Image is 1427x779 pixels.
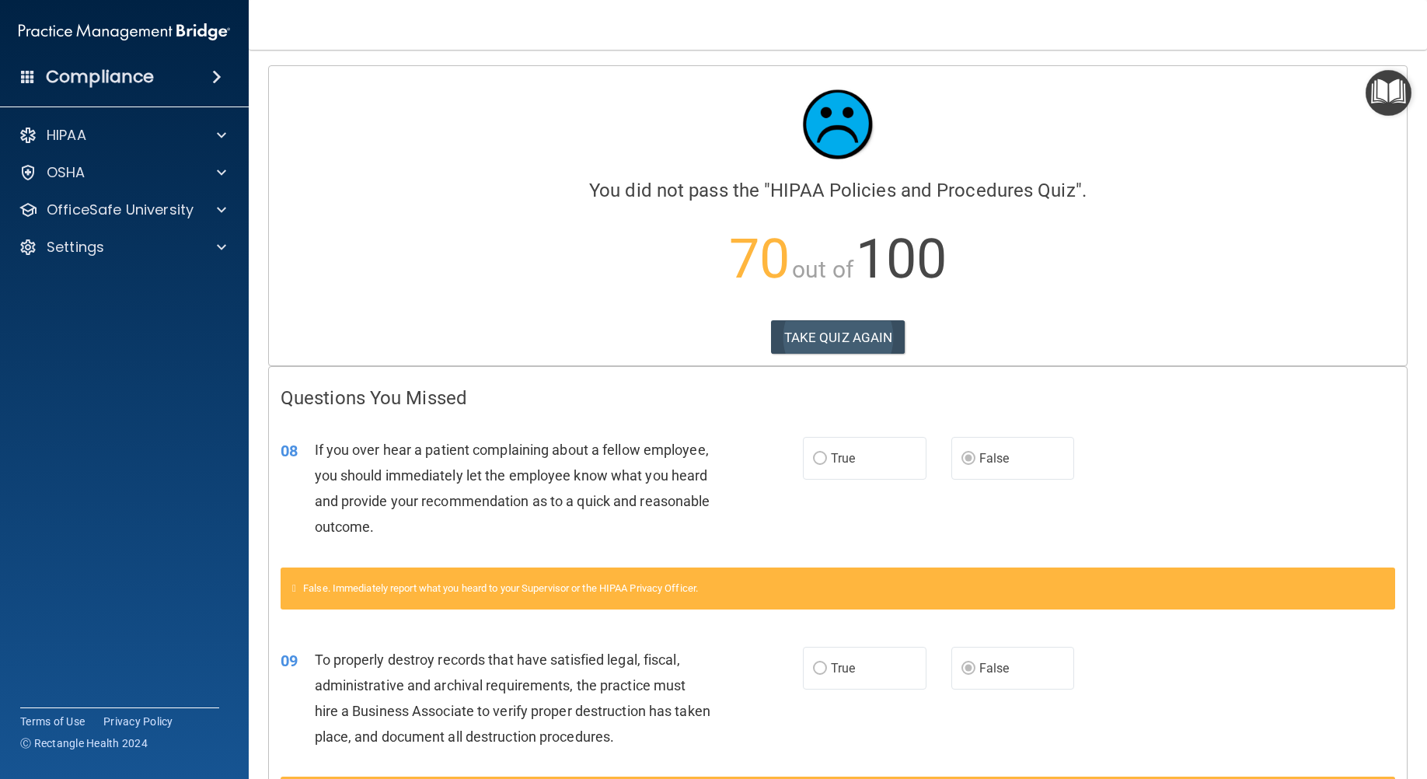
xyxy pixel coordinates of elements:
[770,180,1075,201] span: HIPAA Policies and Procedures Quiz
[813,663,827,675] input: True
[103,714,173,729] a: Privacy Policy
[979,451,1010,466] span: False
[831,661,855,676] span: True
[47,238,104,257] p: Settings
[47,126,86,145] p: HIPAA
[961,663,975,675] input: False
[1366,70,1411,116] button: Open Resource Center
[20,735,148,751] span: Ⓒ Rectangle Health 2024
[315,442,710,536] span: If you over hear a patient complaining about a fellow employee, you should immediately let the em...
[315,651,710,746] span: To properly destroy records that have satisfied legal, fiscal, administrative and archival requir...
[792,256,853,283] span: out of
[281,388,1395,408] h4: Questions You Missed
[47,201,194,219] p: OfficeSafe University
[19,238,226,257] a: Settings
[729,227,790,291] span: 70
[20,714,85,729] a: Terms of Use
[979,661,1010,676] span: False
[831,451,855,466] span: True
[961,453,975,465] input: False
[46,66,154,88] h4: Compliance
[19,201,226,219] a: OfficeSafe University
[19,16,230,47] img: PMB logo
[19,163,226,182] a: OSHA
[281,442,298,460] span: 08
[47,163,85,182] p: OSHA
[771,320,905,355] button: TAKE QUIZ AGAIN
[856,227,947,291] span: 100
[19,126,226,145] a: HIPAA
[303,582,698,594] span: False. Immediately report what you heard to your Supervisor or the HIPAA Privacy Officer.
[1349,672,1408,731] iframe: Drift Widget Chat Controller
[791,78,884,171] img: sad_face.ecc698e2.jpg
[281,180,1395,201] h4: You did not pass the " ".
[281,651,298,670] span: 09
[813,453,827,465] input: True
